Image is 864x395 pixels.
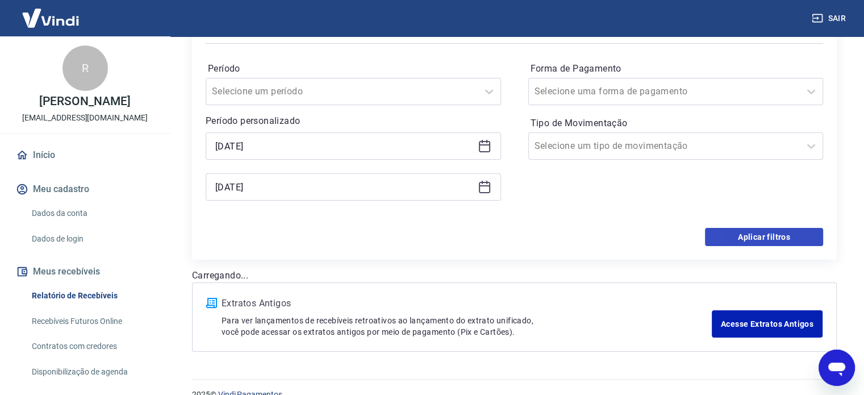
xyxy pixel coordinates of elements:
[14,177,156,202] button: Meu cadastro
[192,269,837,282] p: Carregando...
[62,45,108,91] div: R
[809,8,850,29] button: Sair
[27,335,156,358] a: Contratos com credores
[215,138,473,155] input: Data inicial
[222,297,712,310] p: Extratos Antigos
[206,114,501,128] p: Período personalizado
[531,117,821,130] label: Tipo de Movimentação
[222,315,712,338] p: Para ver lançamentos de recebíveis retroativos ao lançamento do extrato unificado, você pode aces...
[39,95,130,107] p: [PERSON_NAME]
[27,227,156,251] a: Dados de login
[14,143,156,168] a: Início
[27,360,156,384] a: Disponibilização de agenda
[22,112,148,124] p: [EMAIL_ADDRESS][DOMAIN_NAME]
[215,178,473,196] input: Data final
[705,228,823,246] button: Aplicar filtros
[819,350,855,386] iframe: Botão para abrir a janela de mensagens
[27,284,156,307] a: Relatório de Recebíveis
[27,202,156,225] a: Dados da conta
[712,310,823,338] a: Acesse Extratos Antigos
[14,259,156,284] button: Meus recebíveis
[531,62,821,76] label: Forma de Pagamento
[14,1,87,35] img: Vindi
[208,62,499,76] label: Período
[206,298,217,308] img: ícone
[27,310,156,333] a: Recebíveis Futuros Online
